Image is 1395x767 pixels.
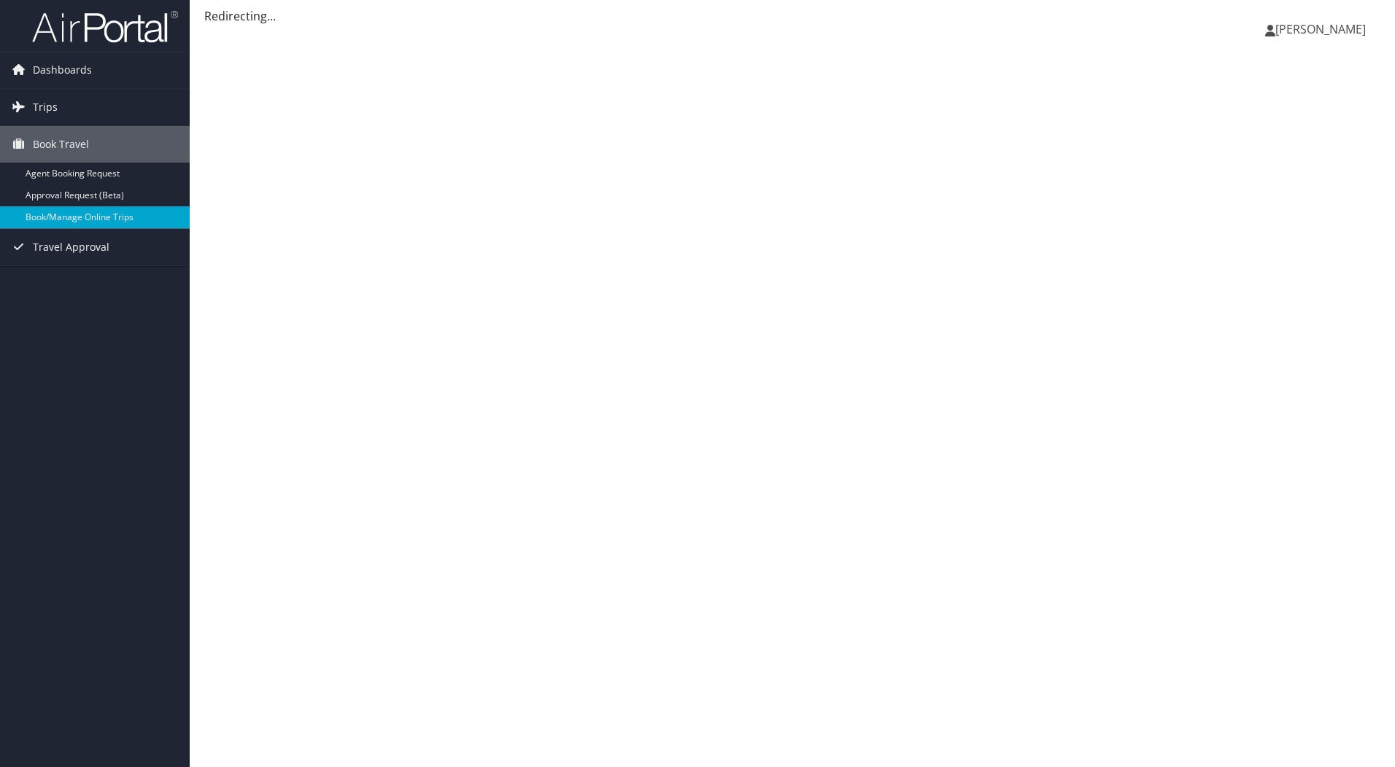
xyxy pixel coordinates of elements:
[1265,7,1380,51] a: [PERSON_NAME]
[1275,21,1366,37] span: [PERSON_NAME]
[33,89,58,125] span: Trips
[33,126,89,163] span: Book Travel
[33,229,109,265] span: Travel Approval
[204,7,1380,25] div: Redirecting...
[33,52,92,88] span: Dashboards
[32,9,178,44] img: airportal-logo.png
